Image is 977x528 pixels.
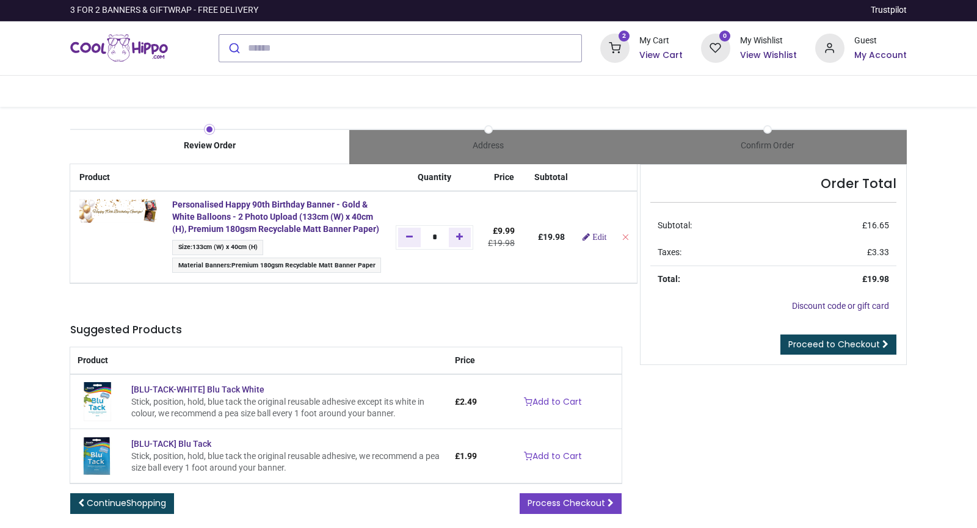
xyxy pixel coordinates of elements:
a: Add to Cart [516,446,590,467]
span: £ [493,226,515,236]
span: 9.99 [498,226,515,236]
th: Subtotal [527,164,575,192]
span: Size [178,243,191,251]
a: My Account [854,49,907,62]
a: Proceed to Checkout [780,335,896,355]
img: Cool Hippo [70,31,168,65]
span: 16.65 [867,220,889,230]
span: Material Banners [178,261,230,269]
span: £ [867,247,889,257]
span: 19.98 [867,274,889,284]
span: £ [862,220,889,230]
div: Confirm Order [628,140,907,152]
del: £ [488,238,515,248]
h5: Suggested Products [70,322,622,338]
a: [BLU-TACK-WHITE] Blu Tack White [131,385,264,394]
a: Discount code or gift card [792,301,889,311]
strong: £ [862,274,889,284]
span: : [172,258,381,273]
span: 133cm (W) x 40cm (H) [192,243,258,251]
div: Address [349,140,628,152]
span: : [172,240,263,255]
b: £ [538,232,565,242]
a: 0 [701,42,730,52]
span: £ [455,451,477,461]
a: View Cart [639,49,683,62]
sup: 2 [619,31,630,42]
span: 19.98 [493,238,515,248]
a: Edit [583,233,606,241]
span: Quantity [418,172,451,182]
div: Review Order [70,140,349,152]
th: Product [70,164,165,192]
a: Personalised Happy 90th Birthday Banner - Gold & White Balloons - 2 Photo Upload (133cm (W) x 40c... [172,200,379,233]
div: My Cart [639,35,683,47]
img: +jfa6YAAAABklEQVQDAB6uojP2o4TVAAAAAElFTkSuQmCC [79,199,158,222]
a: Logo of Cool Hippo [70,31,168,65]
span: Edit [592,233,606,241]
a: Remove one [398,228,421,247]
span: Process Checkout [528,497,605,509]
th: Price [481,164,527,192]
a: 2 [600,42,630,52]
a: ContinueShopping [70,493,174,514]
span: 2.49 [460,397,477,407]
span: 1.99 [460,451,477,461]
button: Submit [219,35,248,62]
a: Add one [449,228,471,247]
span: Premium 180gsm Recyclable Matt Banner Paper [231,261,376,269]
h4: Order Total [650,175,896,192]
td: Subtotal: [650,212,783,239]
span: £ [455,397,477,407]
a: Trustpilot [871,4,907,16]
td: Taxes: [650,239,783,266]
th: Product [70,347,447,375]
strong: Total: [658,274,680,284]
span: Continue [87,497,166,509]
div: Stick, position, hold, blue tack the original reusable adhesive except its white in colour, we re... [131,396,440,420]
div: Guest [854,35,907,47]
span: 3.33 [872,247,889,257]
a: View Wishlist [740,49,797,62]
img: [BLU-TACK-WHITE] Blu Tack White [78,382,117,421]
div: 3 FOR 2 BANNERS & GIFTWRAP - FREE DELIVERY [70,4,258,16]
sup: 0 [719,31,731,42]
th: Price [448,347,484,375]
span: Proceed to Checkout [788,338,880,350]
a: Process Checkout [520,493,622,514]
img: [BLU-TACK] Blu Tack [78,436,117,476]
div: Stick, position, hold, blue tack the original reusable adhesive, we recommend a pea size ball eve... [131,450,440,474]
a: [BLU-TACK-WHITE] Blu Tack White [78,396,117,406]
span: Shopping [126,497,166,509]
div: My Wishlist [740,35,797,47]
a: [BLU-TACK] Blu Tack [78,450,117,460]
span: 19.98 [543,232,565,242]
a: Remove from cart [621,232,630,242]
a: Add to Cart [516,392,590,413]
a: [BLU-TACK] Blu Tack [131,439,211,449]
